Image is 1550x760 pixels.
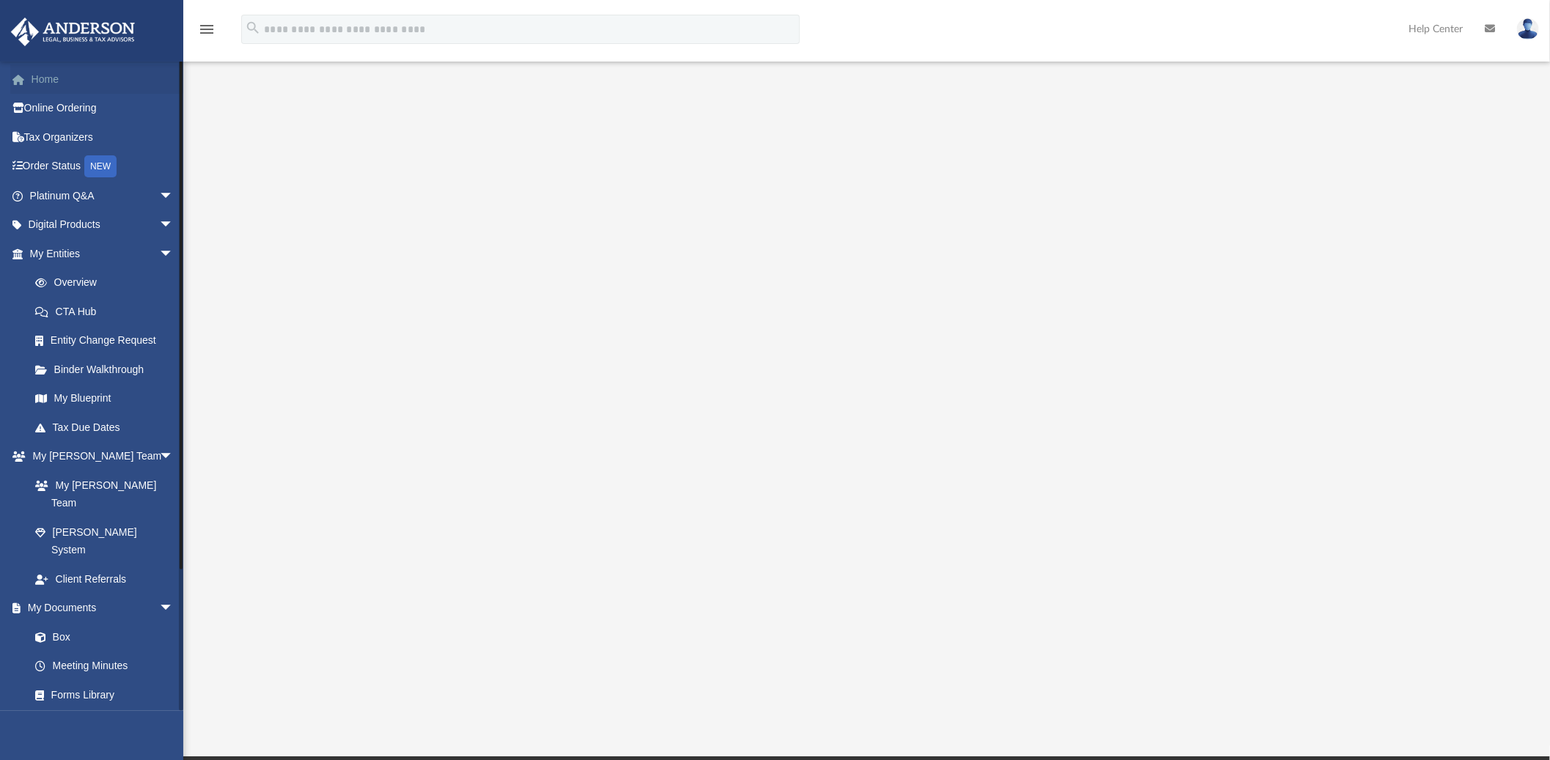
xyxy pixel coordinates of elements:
[159,442,188,472] span: arrow_drop_down
[21,384,188,413] a: My Blueprint
[1517,18,1539,40] img: User Pic
[21,326,196,355] a: Entity Change Request
[10,181,196,210] a: Platinum Q&Aarrow_drop_down
[21,517,188,564] a: [PERSON_NAME] System
[21,564,188,594] a: Client Referrals
[10,64,196,94] a: Home
[10,94,196,123] a: Online Ordering
[159,210,188,240] span: arrow_drop_down
[245,20,261,36] i: search
[21,297,196,326] a: CTA Hub
[159,181,188,211] span: arrow_drop_down
[198,21,216,38] i: menu
[10,210,196,240] a: Digital Productsarrow_drop_down
[84,155,117,177] div: NEW
[21,471,181,517] a: My [PERSON_NAME] Team
[21,355,196,384] a: Binder Walkthrough
[21,680,181,709] a: Forms Library
[7,18,139,46] img: Anderson Advisors Platinum Portal
[21,268,196,298] a: Overview
[21,709,188,739] a: Notarize
[159,239,188,269] span: arrow_drop_down
[159,594,188,624] span: arrow_drop_down
[10,239,196,268] a: My Entitiesarrow_drop_down
[10,594,188,623] a: My Documentsarrow_drop_down
[198,28,216,38] a: menu
[21,652,188,681] a: Meeting Minutes
[10,442,188,471] a: My [PERSON_NAME] Teamarrow_drop_down
[10,152,196,182] a: Order StatusNEW
[10,122,196,152] a: Tax Organizers
[21,413,196,442] a: Tax Due Dates
[21,622,181,652] a: Box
